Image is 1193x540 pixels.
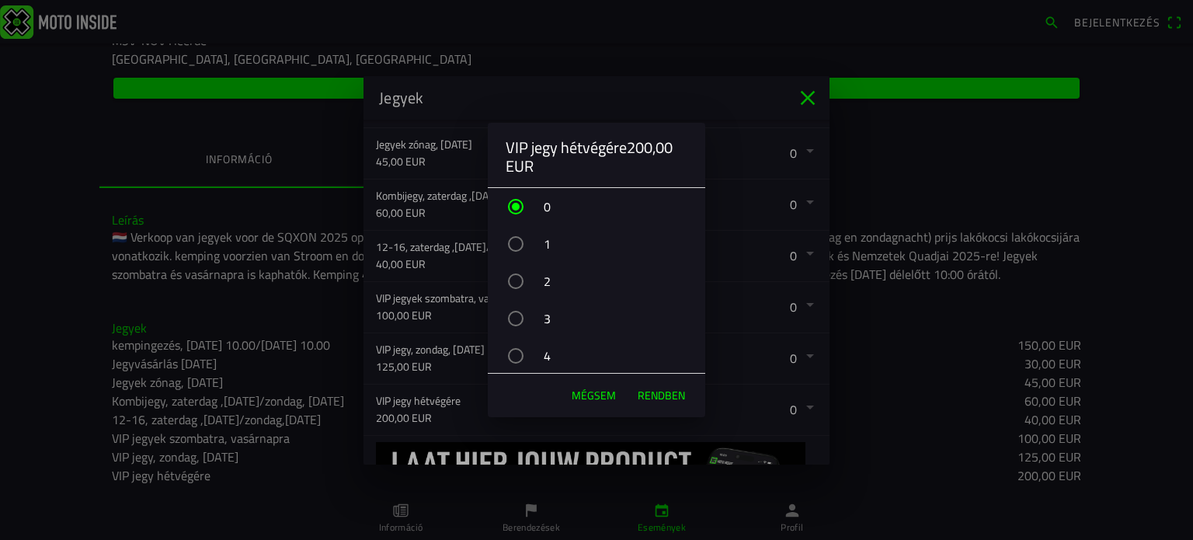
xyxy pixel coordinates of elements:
font: VIP jegy hétvégére200,00 EUR [506,135,673,178]
button: RENDBEN [630,380,693,411]
font: 0 [544,197,551,216]
font: 1 [544,235,551,253]
button: Mégsem [564,380,624,411]
font: 2 [544,272,551,291]
font: Mégsem [572,387,616,403]
font: 3 [544,309,551,328]
font: RENDBEN [638,387,685,403]
font: 4 [544,347,551,365]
